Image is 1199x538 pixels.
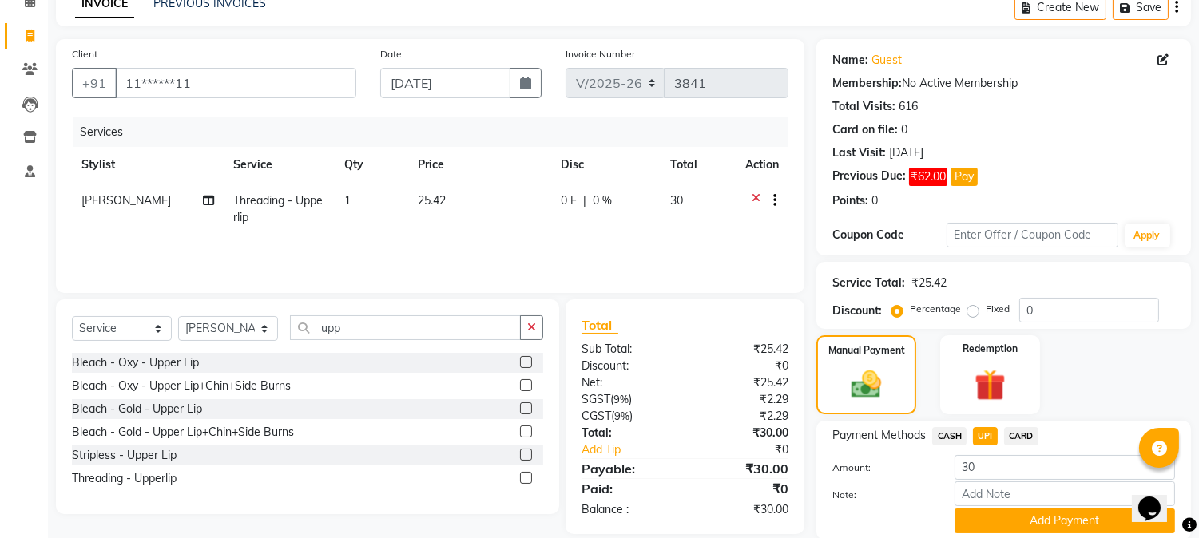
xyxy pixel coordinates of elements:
[685,501,801,518] div: ₹30.00
[963,342,1018,356] label: Redemption
[736,147,788,183] th: Action
[72,424,294,441] div: Bleach - Gold - Upper Lip+Chin+Side Burns
[705,441,801,458] div: ₹0
[932,427,967,445] span: CASH
[408,147,551,183] th: Price
[911,275,947,291] div: ₹25.42
[910,302,961,316] label: Percentage
[72,68,117,98] button: +91
[570,341,685,358] div: Sub Total:
[973,427,998,445] span: UPI
[832,275,905,291] div: Service Total:
[820,461,943,475] label: Amount:
[832,52,868,69] div: Name:
[955,481,1175,506] input: Add Note
[832,227,947,243] div: Coupon Code
[570,501,685,518] div: Balance :
[570,479,685,498] div: Paid:
[614,409,629,422] span: 9%
[570,408,685,425] div: ( )
[335,147,408,183] th: Qty
[72,447,177,464] div: Stripless - Upper Lip
[685,391,801,408] div: ₹2.29
[951,168,978,186] button: Pay
[832,75,902,92] div: Membership:
[685,358,801,374] div: ₹0
[72,47,97,61] label: Client
[418,193,446,208] span: 25.42
[380,47,402,61] label: Date
[551,147,661,183] th: Disc
[832,303,882,319] div: Discount:
[871,192,878,209] div: 0
[115,68,356,98] input: Search by Name/Mobile/Email/Code
[73,117,800,147] div: Services
[832,144,886,161] div: Last Visit:
[832,121,898,138] div: Card on file:
[570,441,705,458] a: Add Tip
[593,192,612,209] span: 0 %
[685,479,801,498] div: ₹0
[81,193,171,208] span: [PERSON_NAME]
[570,459,685,478] div: Payable:
[889,144,923,161] div: [DATE]
[832,98,895,115] div: Total Visits:
[566,47,635,61] label: Invoice Number
[582,409,611,423] span: CGST
[72,470,177,487] div: Threading - Upperlip
[965,366,1015,405] img: _gift.svg
[72,401,202,417] div: Bleach - Gold - Upper Lip
[570,425,685,441] div: Total:
[1004,427,1038,445] span: CARD
[613,393,629,405] span: 9%
[820,488,943,502] label: Note:
[561,192,577,209] span: 0 F
[871,52,902,69] a: Guest
[72,378,291,394] div: Bleach - Oxy - Upper Lip+Chin+Side Burns
[582,392,610,406] span: SGST
[828,343,905,358] label: Manual Payment
[955,455,1175,480] input: Amount
[685,374,801,391] div: ₹25.42
[899,98,918,115] div: 616
[583,192,586,209] span: |
[671,193,684,208] span: 30
[685,341,801,358] div: ₹25.42
[1125,224,1170,247] button: Apply
[570,391,685,408] div: ( )
[955,508,1175,533] button: Add Payment
[1132,474,1183,522] iframe: chat widget
[72,354,199,371] div: Bleach - Oxy - Upper Lip
[842,367,890,402] img: _cash.svg
[582,317,618,334] span: Total
[832,427,926,444] span: Payment Methods
[344,193,351,208] span: 1
[685,408,801,425] div: ₹2.29
[72,147,224,183] th: Stylist
[901,121,907,138] div: 0
[233,193,323,224] span: Threading - Upperlip
[224,147,335,183] th: Service
[685,459,801,478] div: ₹30.00
[685,425,801,441] div: ₹30.00
[570,358,685,374] div: Discount:
[290,315,521,340] input: Search or Scan
[832,192,868,209] div: Points:
[570,374,685,391] div: Net:
[947,223,1118,247] input: Enter Offer / Coupon Code
[832,75,1175,92] div: No Active Membership
[986,302,1010,316] label: Fixed
[832,168,906,186] div: Previous Due:
[909,168,947,186] span: ₹62.00
[661,147,736,183] th: Total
